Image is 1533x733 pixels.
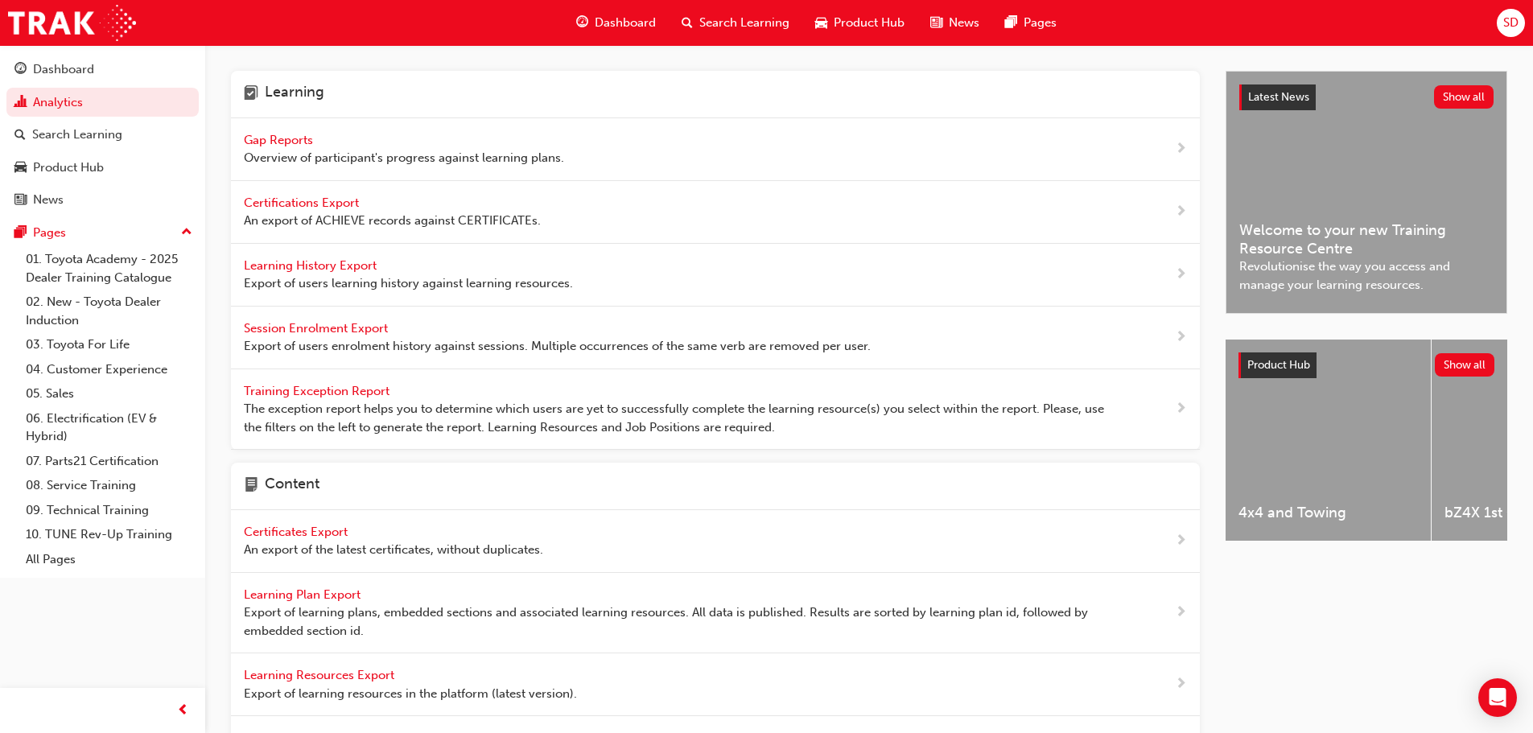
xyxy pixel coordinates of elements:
[1239,221,1494,257] span: Welcome to your new Training Resource Centre
[244,84,258,105] span: learning-icon
[1175,265,1187,285] span: next-icon
[815,13,827,33] span: car-icon
[1226,71,1507,314] a: Latest NewsShow allWelcome to your new Training Resource CentreRevolutionise the way you access a...
[33,159,104,177] div: Product Hub
[14,161,27,175] span: car-icon
[19,332,199,357] a: 03. Toyota For Life
[1239,84,1494,110] a: Latest NewsShow all
[244,476,258,496] span: page-icon
[19,381,199,406] a: 05. Sales
[231,181,1200,244] a: Certifications Export An export of ACHIEVE records against CERTIFICATEs.next-icon
[33,60,94,79] div: Dashboard
[177,701,189,721] span: prev-icon
[244,133,316,147] span: Gap Reports
[1248,90,1309,104] span: Latest News
[244,149,564,167] span: Overview of participant's progress against learning plans.
[19,473,199,498] a: 08. Service Training
[181,222,192,243] span: up-icon
[1497,9,1525,37] button: SD
[244,668,398,682] span: Learning Resources Export
[19,449,199,474] a: 07. Parts21 Certification
[14,193,27,208] span: news-icon
[1226,340,1431,541] a: 4x4 and Towing
[33,191,64,209] div: News
[1005,13,1017,33] span: pages-icon
[1239,257,1494,294] span: Revolutionise the way you access and manage your learning resources.
[699,14,789,32] span: Search Learning
[1175,674,1187,694] span: next-icon
[244,196,362,210] span: Certifications Export
[669,6,802,39] a: search-iconSearch Learning
[32,126,122,144] div: Search Learning
[1503,14,1519,32] span: SD
[1238,352,1494,378] a: Product HubShow all
[1238,504,1418,522] span: 4x4 and Towing
[682,13,693,33] span: search-icon
[834,14,905,32] span: Product Hub
[231,118,1200,181] a: Gap Reports Overview of participant's progress against learning plans.next-icon
[1247,358,1310,372] span: Product Hub
[6,185,199,215] a: News
[6,55,199,84] a: Dashboard
[19,406,199,449] a: 06. Electrification (EV & Hybrid)
[265,476,319,496] h4: Content
[244,587,364,602] span: Learning Plan Export
[563,6,669,39] a: guage-iconDashboard
[8,5,136,41] img: Trak
[1175,603,1187,623] span: next-icon
[231,369,1200,451] a: Training Exception Report The exception report helps you to determine which users are yet to succ...
[244,603,1123,640] span: Export of learning plans, embedded sections and associated learning resources. All data is publis...
[244,258,380,273] span: Learning History Export
[244,685,577,703] span: Export of learning resources in the platform (latest version).
[33,224,66,242] div: Pages
[231,307,1200,369] a: Session Enrolment Export Export of users enrolment history against sessions. Multiple occurrences...
[244,384,393,398] span: Training Exception Report
[14,63,27,77] span: guage-icon
[244,212,541,230] span: An export of ACHIEVE records against CERTIFICATEs.
[949,14,979,32] span: News
[6,88,199,117] a: Analytics
[14,96,27,110] span: chart-icon
[19,498,199,523] a: 09. Technical Training
[244,541,543,559] span: An export of the latest certificates, without duplicates.
[244,274,573,293] span: Export of users learning history against learning resources.
[1434,85,1494,109] button: Show all
[19,290,199,332] a: 02. New - Toyota Dealer Induction
[14,128,26,142] span: search-icon
[1024,14,1057,32] span: Pages
[6,218,199,248] button: Pages
[930,13,942,33] span: news-icon
[265,84,324,105] h4: Learning
[1175,399,1187,419] span: next-icon
[231,573,1200,654] a: Learning Plan Export Export of learning plans, embedded sections and associated learning resource...
[992,6,1069,39] a: pages-iconPages
[6,120,199,150] a: Search Learning
[19,357,199,382] a: 04. Customer Experience
[1435,353,1495,377] button: Show all
[231,510,1200,573] a: Certificates Export An export of the latest certificates, without duplicates.next-icon
[1175,327,1187,348] span: next-icon
[231,653,1200,716] a: Learning Resources Export Export of learning resources in the platform (latest version).next-icon
[917,6,992,39] a: news-iconNews
[19,522,199,547] a: 10. TUNE Rev-Up Training
[802,6,917,39] a: car-iconProduct Hub
[1175,531,1187,551] span: next-icon
[1175,139,1187,159] span: next-icon
[1175,202,1187,222] span: next-icon
[244,337,871,356] span: Export of users enrolment history against sessions. Multiple occurrences of the same verb are rem...
[6,153,199,183] a: Product Hub
[244,525,351,539] span: Certificates Export
[576,13,588,33] span: guage-icon
[244,400,1123,436] span: The exception report helps you to determine which users are yet to successfully complete the lear...
[6,51,199,218] button: DashboardAnalyticsSearch LearningProduct HubNews
[244,321,391,336] span: Session Enrolment Export
[19,547,199,572] a: All Pages
[14,226,27,241] span: pages-icon
[595,14,656,32] span: Dashboard
[231,244,1200,307] a: Learning History Export Export of users learning history against learning resources.next-icon
[1478,678,1517,717] div: Open Intercom Messenger
[19,247,199,290] a: 01. Toyota Academy - 2025 Dealer Training Catalogue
